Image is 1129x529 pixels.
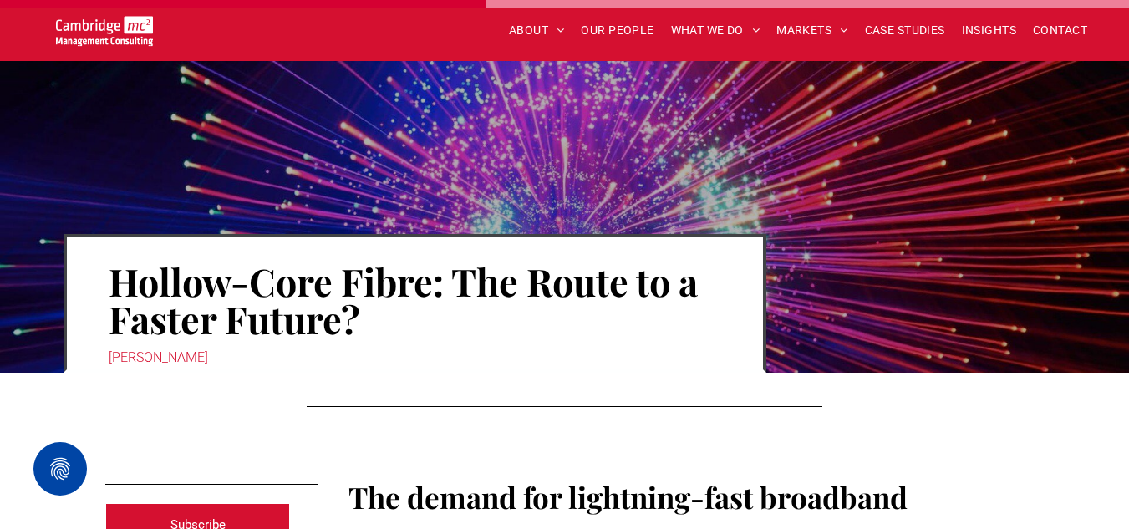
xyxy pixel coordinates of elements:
h1: Hollow-Core Fibre: The Route to a Faster Future? [109,261,721,339]
a: INSIGHTS [954,18,1025,43]
a: CASE STUDIES [857,18,954,43]
img: Go to Homepage [56,16,153,46]
a: WHAT WE DO [663,18,769,43]
a: CONTACT [1025,18,1096,43]
a: MARKETS [768,18,856,43]
a: OUR PEOPLE [572,18,662,43]
span: The demand for lightning-fast broadband [348,477,908,516]
a: ABOUT [501,18,573,43]
div: [PERSON_NAME] [109,346,721,369]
